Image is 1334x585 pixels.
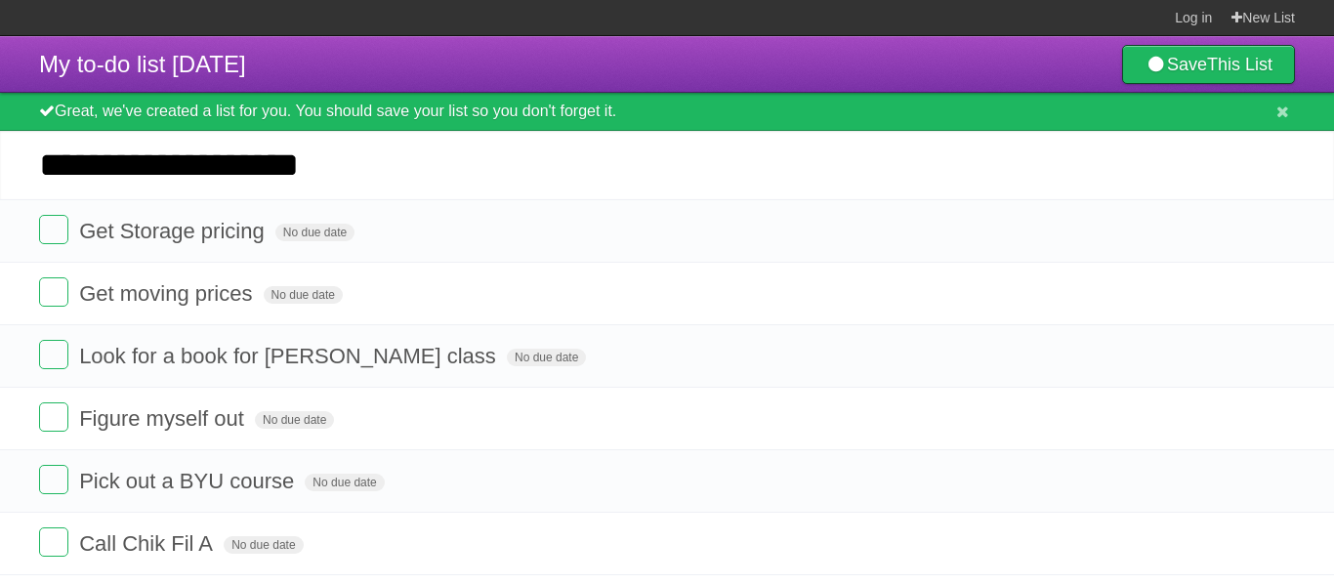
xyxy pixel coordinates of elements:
[79,281,257,306] span: Get moving prices
[39,215,68,244] label: Done
[79,344,501,368] span: Look for a book for [PERSON_NAME] class
[79,531,218,556] span: Call Chik Fil A
[264,286,343,304] span: No due date
[255,411,334,429] span: No due date
[224,536,303,554] span: No due date
[39,51,246,77] span: My to-do list [DATE]
[39,465,68,494] label: Done
[1207,55,1272,74] b: This List
[39,277,68,307] label: Done
[39,340,68,369] label: Done
[39,527,68,557] label: Done
[79,469,299,493] span: Pick out a BYU course
[79,219,270,243] span: Get Storage pricing
[79,406,249,431] span: Figure myself out
[1122,45,1295,84] a: SaveThis List
[507,349,586,366] span: No due date
[305,474,384,491] span: No due date
[275,224,354,241] span: No due date
[39,402,68,432] label: Done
